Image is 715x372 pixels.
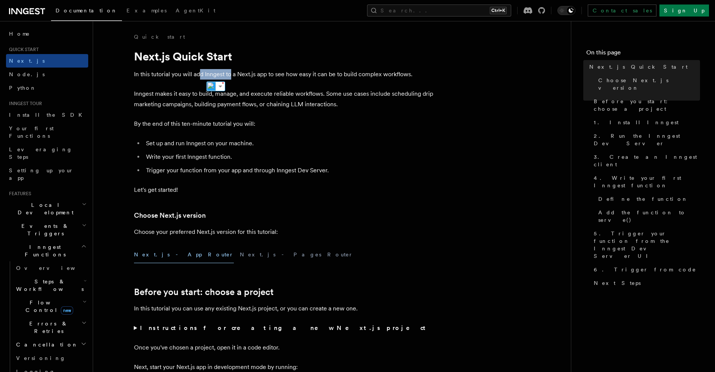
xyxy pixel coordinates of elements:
li: Write your first Inngest function. [144,152,434,162]
span: Node.js [9,71,45,77]
p: Inngest makes it easy to build, manage, and execute reliable workflows. Some use cases include sc... [134,89,434,110]
p: Once you've chosen a project, open it in a code editor. [134,342,434,353]
span: Cancellation [13,341,78,348]
span: Your first Functions [9,125,54,139]
a: 1. Install Inngest [591,116,700,129]
span: 2. Run the Inngest Dev Server [594,132,700,147]
span: Errors & Retries [13,320,81,335]
a: Home [6,27,88,41]
span: Add the function to serve() [598,209,700,224]
p: In this tutorial you will add Inngest to a Next.js app to see how easy it can be to build complex... [134,69,434,80]
a: 2. Run the Inngest Dev Server [591,129,700,150]
p: By the end of this ten-minute tutorial you will: [134,119,434,129]
a: Before you start: choose a project [134,287,274,297]
span: 6. Trigger from code [594,266,696,273]
span: 5. Trigger your function from the Inngest Dev Server UI [594,230,700,260]
button: Cancellation [13,338,88,351]
p: Let's get started! [134,185,434,195]
summary: Instructions for creating a new Next.js project [134,323,434,333]
span: Overview [16,265,93,271]
a: Next.js Quick Start [586,60,700,74]
button: Events & Triggers [6,219,88,240]
span: 1. Install Inngest [594,119,679,126]
a: Next Steps [591,276,700,290]
span: 4. Write your first Inngest function [594,174,700,189]
a: Next.js [6,54,88,68]
a: Documentation [51,2,122,21]
h1: Next.js Quick Start [134,50,434,63]
a: Define the function [595,192,700,206]
a: Python [6,81,88,95]
span: Examples [126,8,167,14]
p: In this tutorial you can use any existing Next.js project, or you can create a new one. [134,303,434,314]
a: Setting up your app [6,164,88,185]
a: Install the SDK [6,108,88,122]
a: Overview [13,261,88,275]
span: Features [6,191,31,197]
h4: On this page [586,48,700,60]
a: Choose Next.js version [134,210,206,221]
a: Contact sales [588,5,656,17]
span: Leveraging Steps [9,146,72,160]
span: Install the SDK [9,112,87,118]
a: Leveraging Steps [6,143,88,164]
kbd: Ctrl+K [490,7,507,14]
button: Toggle dark mode [557,6,575,15]
a: Versioning [13,351,88,365]
span: Flow Control [13,299,83,314]
a: 6. Trigger from code [591,263,700,276]
span: AgentKit [176,8,215,14]
span: Before you start: choose a project [594,98,700,113]
a: 3. Create an Inngest client [591,150,700,171]
a: Node.js [6,68,88,81]
button: Next.js - App Router [134,246,234,263]
button: Local Development [6,198,88,219]
a: Quick start [134,33,185,41]
span: Events & Triggers [6,222,82,237]
span: Local Development [6,201,82,216]
button: Flow Controlnew [13,296,88,317]
span: new [61,306,73,315]
span: Python [9,85,36,91]
span: Inngest tour [6,101,42,107]
button: Next.js - Pages Router [240,246,353,263]
span: Documentation [56,8,117,14]
button: Errors & Retries [13,317,88,338]
button: Inngest Functions [6,240,88,261]
span: Next Steps [594,279,641,287]
span: 3. Create an Inngest client [594,153,700,168]
li: Trigger your function from your app and through Inngest Dev Server. [144,165,434,176]
span: Inngest Functions [6,243,81,258]
span: Next.js [9,58,45,64]
li: Set up and run Inngest on your machine. [144,138,434,149]
span: Versioning [16,355,66,361]
button: Steps & Workflows [13,275,88,296]
a: AgentKit [171,2,220,20]
a: Your first Functions [6,122,88,143]
span: Steps & Workflows [13,278,84,293]
span: Choose Next.js version [598,77,700,92]
a: Before you start: choose a project [591,95,700,116]
span: Quick start [6,47,39,53]
span: Home [9,30,30,38]
span: Define the function [598,195,688,203]
a: Choose Next.js version [595,74,700,95]
strong: Instructions for creating a new Next.js project [140,324,429,331]
a: Examples [122,2,171,20]
a: 5. Trigger your function from the Inngest Dev Server UI [591,227,700,263]
p: Choose your preferred Next.js version for this tutorial: [134,227,434,237]
span: Setting up your app [9,167,74,181]
a: Add the function to serve() [595,206,700,227]
span: Next.js Quick Start [589,63,688,71]
a: Sign Up [659,5,709,17]
a: 4. Write your first Inngest function [591,171,700,192]
button: Search...Ctrl+K [367,5,511,17]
